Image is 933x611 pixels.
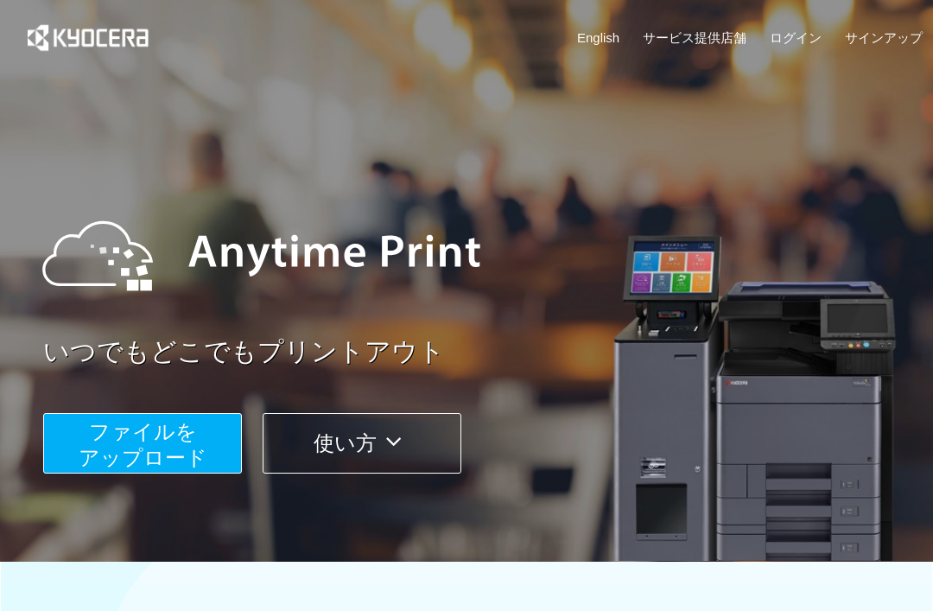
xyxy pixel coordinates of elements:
a: ログイン [770,29,822,47]
a: English [577,29,619,47]
span: ファイルを ​​アップロード [79,420,207,469]
button: 使い方 [263,413,461,474]
a: サービス提供店舗 [643,29,746,47]
a: サインアップ [845,29,923,47]
a: いつでもどこでもプリントアウト [43,334,933,371]
button: ファイルを​​アップロード [43,413,242,474]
